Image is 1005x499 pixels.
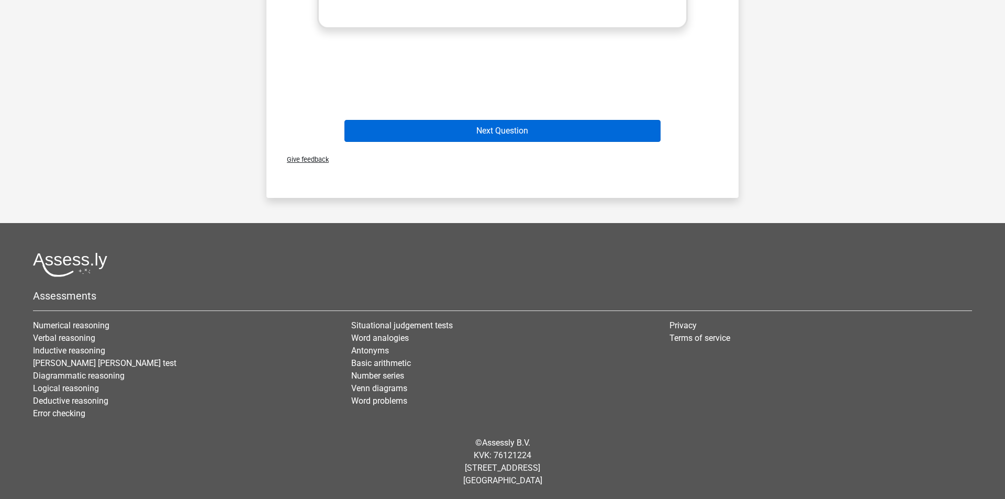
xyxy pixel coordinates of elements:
[33,333,95,343] a: Verbal reasoning
[351,320,453,330] a: Situational judgement tests
[482,438,530,448] a: Assessly B.V.
[351,396,407,406] a: Word problems
[669,320,697,330] a: Privacy
[278,156,329,163] span: Give feedback
[33,396,108,406] a: Deductive reasoning
[33,371,125,381] a: Diagrammatic reasoning
[33,346,105,356] a: Inductive reasoning
[33,383,99,393] a: Logical reasoning
[669,333,730,343] a: Terms of service
[25,428,980,495] div: © KVK: 76121224 [STREET_ADDRESS] [GEOGRAPHIC_DATA]
[351,333,409,343] a: Word analogies
[33,252,107,277] img: Assessly logo
[33,408,85,418] a: Error checking
[351,346,389,356] a: Antonyms
[33,290,972,302] h5: Assessments
[351,383,407,393] a: Venn diagrams
[33,320,109,330] a: Numerical reasoning
[351,358,411,368] a: Basic arithmetic
[351,371,404,381] a: Number series
[33,358,176,368] a: [PERSON_NAME] [PERSON_NAME] test
[344,120,661,142] button: Next Question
